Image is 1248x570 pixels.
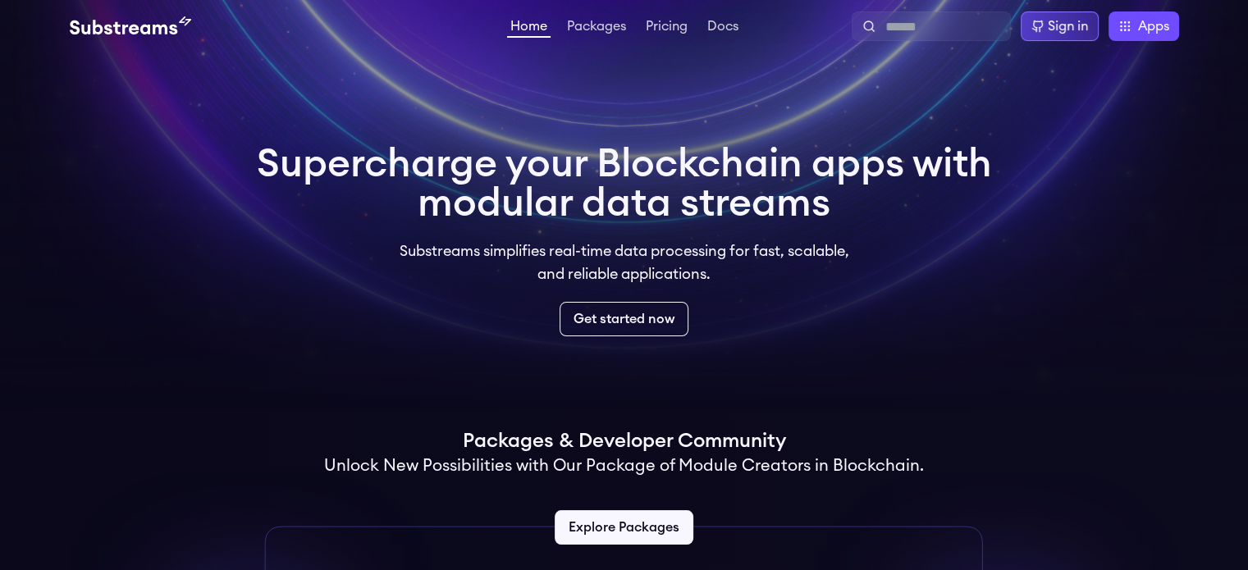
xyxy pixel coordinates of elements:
h1: Supercharge your Blockchain apps with modular data streams [257,144,992,223]
a: Pricing [642,20,691,36]
span: Apps [1138,16,1169,36]
img: Substream's logo [70,16,191,36]
h2: Unlock New Possibilities with Our Package of Module Creators in Blockchain. [324,454,924,477]
a: Docs [704,20,742,36]
a: Sign in [1021,11,1099,41]
p: Substreams simplifies real-time data processing for fast, scalable, and reliable applications. [388,239,861,285]
a: Home [507,20,551,38]
h1: Packages & Developer Community [463,428,786,454]
a: Packages [564,20,629,36]
a: Get started now [560,302,688,336]
div: Sign in [1048,16,1088,36]
a: Explore Packages [555,510,693,545]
